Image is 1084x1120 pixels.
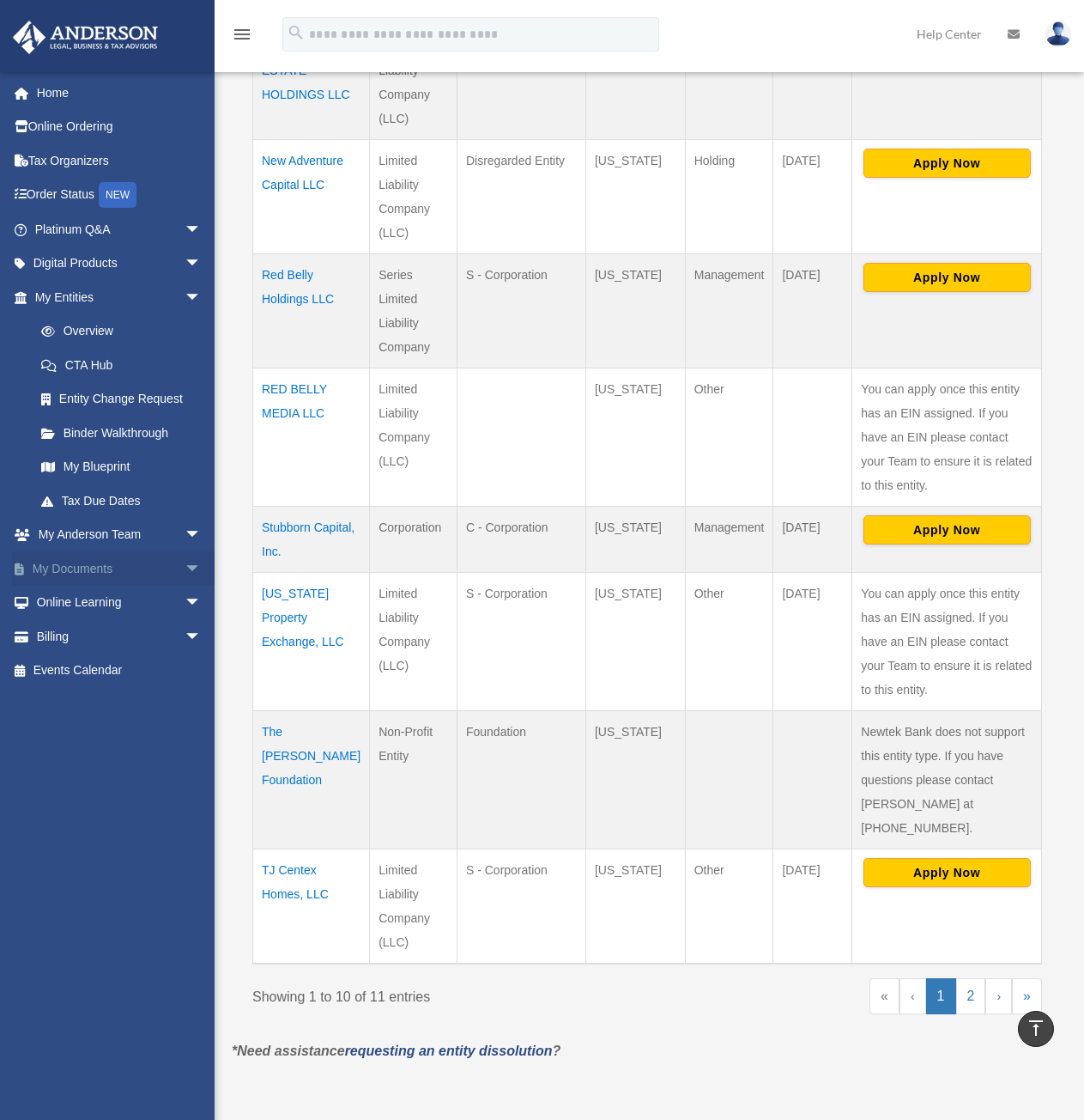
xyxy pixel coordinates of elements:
span: arrow_drop_down [185,586,219,621]
td: The [PERSON_NAME] Foundation [253,710,370,849]
td: Management [685,253,773,368]
td: Limited Liability Company (LLC) [370,25,457,139]
td: Limited Liability Company (LLC) [370,849,457,964]
a: First [869,978,899,1014]
div: Showing 1 to 10 of 11 entries [252,978,634,1009]
a: Home [12,76,227,110]
td: Limited Liability Company (LLC) [370,572,457,710]
td: JSI REAL ESTATE HOLDINGS LLC [253,25,370,139]
a: 1 [926,978,956,1014]
td: [DATE] [773,253,852,368]
span: arrow_drop_down [185,619,219,654]
a: My Documentsarrow_drop_down [12,551,227,586]
td: Disregarded Entity [457,25,585,139]
a: My Entitiesarrow_drop_down [12,280,219,314]
button: Apply Now [863,149,1031,178]
a: Platinum Q&Aarrow_drop_down [12,212,227,247]
td: S - Corporation [457,253,585,368]
td: [DATE] [773,572,852,710]
td: TJ Centex Homes, LLC [253,849,370,964]
td: Non-Profit Entity [370,710,457,849]
a: My Blueprint [24,450,219,484]
div: NEW [99,182,136,208]
td: S - Corporation [457,849,585,964]
a: My Anderson Teamarrow_drop_down [12,518,227,552]
span: arrow_drop_down [185,518,219,553]
i: vertical_align_top [1026,1018,1046,1038]
td: [DATE] [773,506,852,572]
td: Other [685,368,773,506]
a: CTA Hub [24,348,219,382]
td: Holding [685,139,773,253]
td: Red Belly Holdings LLC [253,253,370,368]
td: You can apply once this entity has an EIN assigned. If you have an EIN please contact your Team t... [852,368,1042,506]
td: [US_STATE] [585,253,685,368]
td: S - Corporation [457,572,585,710]
td: Limited Liability Company (LLC) [370,368,457,506]
a: menu [232,30,252,45]
a: Previous [899,978,926,1014]
img: Anderson Advisors Platinum Portal [8,21,163,54]
a: Billingarrow_drop_down [12,619,227,654]
a: Overview [24,314,210,349]
td: Stubborn Capital, Inc. [253,506,370,572]
i: search [287,23,306,42]
button: Apply Now [863,858,1031,887]
td: Limited Liability Company (LLC) [370,139,457,253]
td: [DATE] [773,139,852,253]
button: Apply Now [863,263,1031,292]
span: arrow_drop_down [185,551,219,587]
span: arrow_drop_down [185,247,219,282]
span: arrow_drop_down [185,280,219,315]
i: menu [232,24,252,45]
button: Apply Now [863,515,1031,545]
td: C - Corporation [457,506,585,572]
a: requesting an entity dissolution [345,1044,553,1058]
td: Disregarded Entity [457,139,585,253]
td: Foundation [457,710,585,849]
a: vertical_align_top [1018,1011,1054,1047]
a: Online Ordering [12,110,227,144]
td: [US_STATE] [585,710,685,849]
td: [US_STATE] Property Exchange, LLC [253,572,370,710]
a: Next [985,978,1012,1014]
a: Order StatusNEW [12,178,227,213]
a: Entity Change Request [24,382,219,417]
a: Last [1012,978,1042,1014]
a: Tax Due Dates [24,484,219,518]
td: New Adventure Capital LLC [253,139,370,253]
a: Online Learningarrow_drop_down [12,586,227,620]
td: [US_STATE] [585,849,685,964]
td: Newtek Bank does not support this entity type. If you have questions please contact [PERSON_NAME]... [852,710,1042,849]
td: Series Limited Liability Company [370,253,457,368]
td: You can apply once this entity has an EIN assigned. If you have an EIN please contact your Team t... [852,572,1042,710]
td: Other [685,849,773,964]
a: Tax Organizers [12,143,227,178]
td: [US_STATE] [585,368,685,506]
td: [US_STATE] [585,139,685,253]
img: User Pic [1045,21,1071,46]
td: Corporation [370,506,457,572]
td: [US_STATE] [585,506,685,572]
td: RED BELLY MEDIA LLC [253,368,370,506]
a: 2 [956,978,986,1014]
a: Digital Productsarrow_drop_down [12,247,227,281]
td: Other [685,25,773,139]
td: [US_STATE] [585,572,685,710]
em: *Need assistance ? [232,1044,560,1058]
td: [DATE] [773,849,852,964]
td: Management [685,506,773,572]
span: arrow_drop_down [185,212,219,247]
td: Other [685,572,773,710]
td: [US_STATE] [585,25,685,139]
a: Events Calendar [12,654,227,688]
a: Binder Walkthrough [24,416,219,450]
